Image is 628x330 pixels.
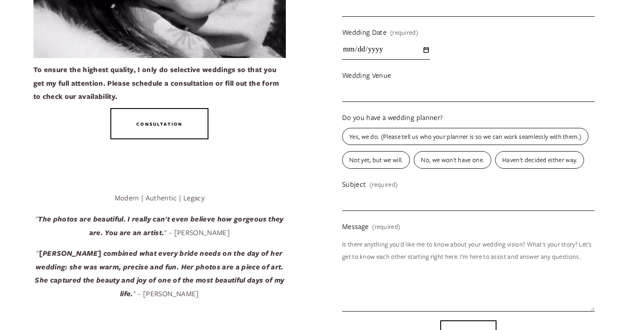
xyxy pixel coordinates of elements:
span: Subject [342,178,366,191]
em: The photos are beautiful. I really can't even believe how gorgeous they are. You are an artist. [38,214,285,237]
span: Not yet, but we will. [342,151,410,169]
p: Is there anything you'd like me to know about your wedding vision? What's your story? Let's get t... [342,235,595,265]
span: (required) [369,178,398,191]
span: Wedding Date [342,25,387,39]
span: (required) [372,221,400,233]
p: " " – [PERSON_NAME] [33,247,286,300]
p: " " – [PERSON_NAME] [33,212,286,239]
span: Message [342,220,369,233]
em: [PERSON_NAME] combined what every bride needs on the day of her wedding: she was warm, precise an... [35,248,286,298]
span: (required) [390,26,418,39]
p: Modern | Authentic | Legacy [33,191,286,205]
strong: To ensure the highest quality, I only do selective weddings so that you get my full attention. Pl... [33,65,281,101]
span: No, we won't have one. [414,151,491,169]
span: Do you have a wedding planner? [342,111,443,124]
span: Yes, we do. (Please tell us who your planner is so we can work seamlessly with them.) [342,128,588,145]
span: Haven't decided either way. [495,151,584,169]
a: Consultation [110,108,208,139]
span: Wedding Venue [342,69,391,82]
